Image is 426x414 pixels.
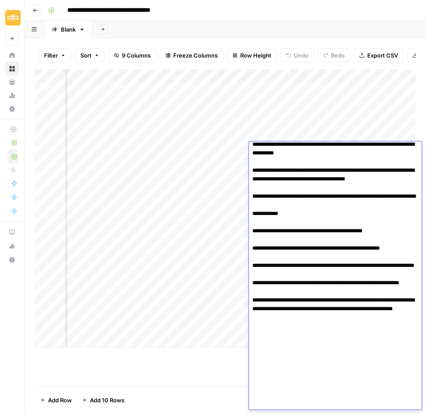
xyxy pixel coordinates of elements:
span: Filter [44,51,58,60]
button: Workspace: Sinch [5,7,19,29]
a: Your Data [5,75,19,89]
span: Add Row [48,396,72,404]
a: Browse [5,62,19,76]
a: Usage [5,89,19,103]
button: Undo [280,48,314,62]
button: Row Height [227,48,277,62]
button: Sort [75,48,105,62]
button: Add Row [35,393,77,407]
span: Add 10 Rows [90,396,124,404]
span: Freeze Columns [173,51,218,60]
div: Blank [61,25,76,34]
a: Settings [5,102,19,116]
button: What's new? [5,239,19,253]
a: Blank [44,21,92,38]
button: Redo [318,48,350,62]
span: Redo [331,51,345,60]
a: Home [5,48,19,62]
button: Add 10 Rows [77,393,130,407]
button: Export CSV [354,48,404,62]
button: Freeze Columns [160,48,223,62]
button: Filter [38,48,71,62]
span: Export CSV [367,51,398,60]
a: AirOps Academy [5,225,19,239]
span: 9 Columns [122,51,151,60]
div: What's new? [6,240,19,253]
span: Undo [294,51,308,60]
button: 9 Columns [108,48,156,62]
span: Sort [80,51,92,60]
span: Row Height [240,51,271,60]
img: Sinch Logo [5,10,21,26]
button: Help + Support [5,253,19,267]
